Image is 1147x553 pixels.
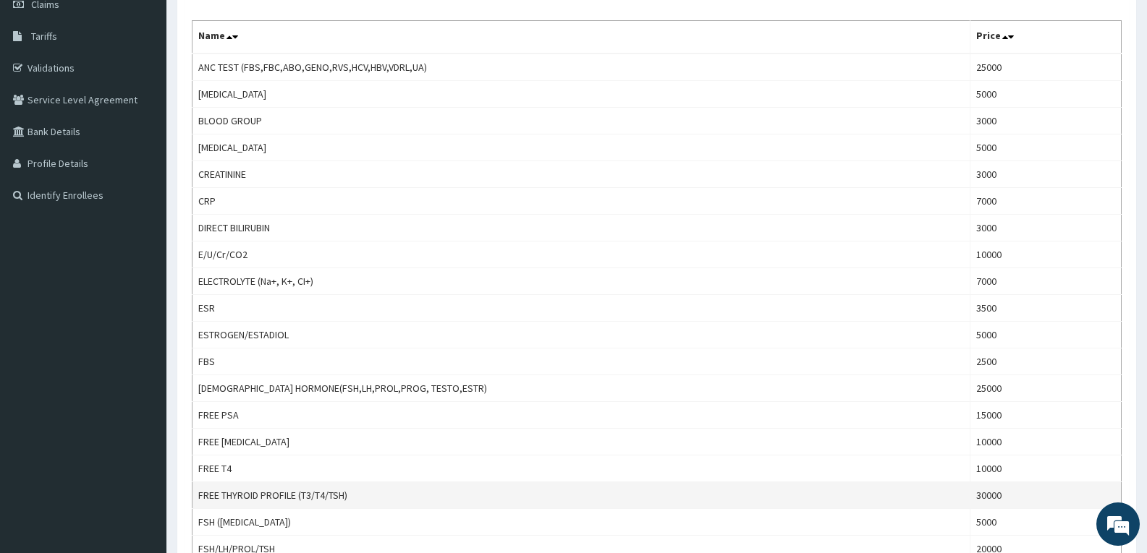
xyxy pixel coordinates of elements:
td: 10000 [970,429,1121,455]
td: 7000 [970,268,1121,295]
td: ESR [192,295,970,322]
td: [MEDICAL_DATA] [192,81,970,108]
td: 25000 [970,375,1121,402]
td: 2500 [970,348,1121,375]
td: ANC TEST (FBS,FBC,ABO,GENO,RVS,HCV,HBV,VDRL,UA) [192,53,970,81]
th: Name [192,21,970,54]
td: 25000 [970,53,1121,81]
td: ELECTROLYTE (Na+, K+, CI+) [192,268,970,295]
td: FBS [192,348,970,375]
td: CRP [192,188,970,215]
td: BLOOD GROUP [192,108,970,134]
td: FREE PSA [192,402,970,429]
td: 10000 [970,455,1121,482]
textarea: Type your message and hit 'Enter' [7,395,276,445]
td: CREATININE [192,161,970,188]
div: Minimize live chat window [237,7,272,42]
td: 3000 [970,215,1121,241]
td: FREE [MEDICAL_DATA] [192,429,970,455]
td: ESTROGEN/ESTADIOL [192,322,970,348]
span: We're online! [84,182,200,328]
td: 7000 [970,188,1121,215]
td: 10000 [970,241,1121,268]
img: d_794563401_company_1708531726252_794563401 [27,72,59,108]
div: Chat with us now [75,81,243,100]
td: 5000 [970,81,1121,108]
td: 30000 [970,482,1121,509]
td: 5000 [970,509,1121,536]
td: 5000 [970,322,1121,348]
td: DIRECT BILIRUBIN [192,215,970,241]
td: [MEDICAL_DATA] [192,134,970,161]
td: 3000 [970,161,1121,188]
td: FREE THYROID PROFILE (T3/T4/TSH) [192,482,970,509]
td: E/U/Cr/CO2 [192,241,970,268]
td: FREE T4 [192,455,970,482]
td: 15000 [970,402,1121,429]
td: 3500 [970,295,1121,322]
td: 3000 [970,108,1121,134]
td: [DEMOGRAPHIC_DATA] HORMONE(FSH,LH,PROL,PROG, TESTO,ESTR) [192,375,970,402]
td: 5000 [970,134,1121,161]
span: Tariffs [31,30,57,43]
td: FSH ([MEDICAL_DATA]) [192,509,970,536]
th: Price [970,21,1121,54]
